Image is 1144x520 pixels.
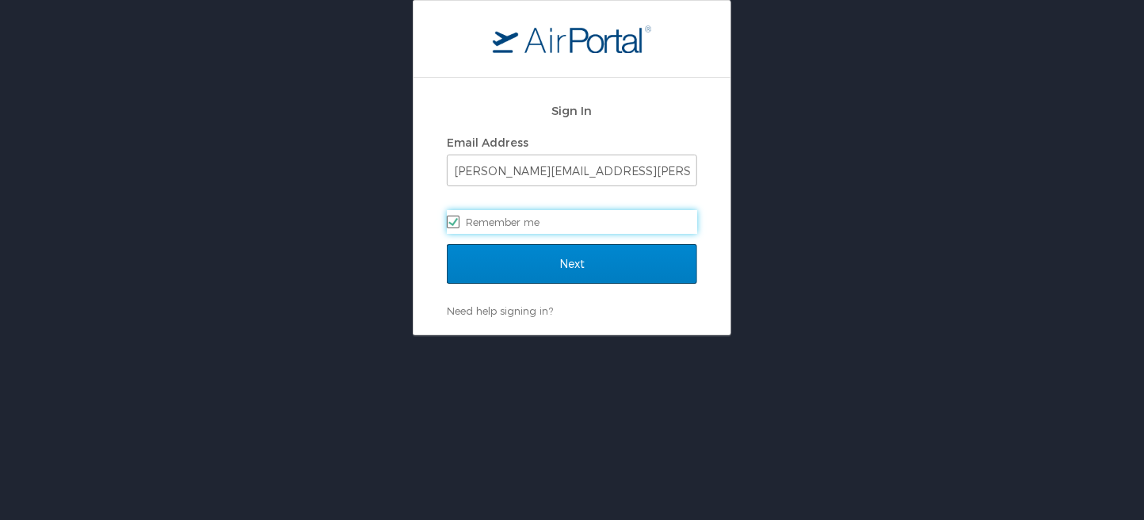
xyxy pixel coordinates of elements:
[447,244,697,284] input: Next
[447,136,528,149] label: Email Address
[447,210,697,234] label: Remember me
[493,25,651,53] img: logo
[447,101,697,120] h2: Sign In
[447,304,553,317] a: Need help signing in?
